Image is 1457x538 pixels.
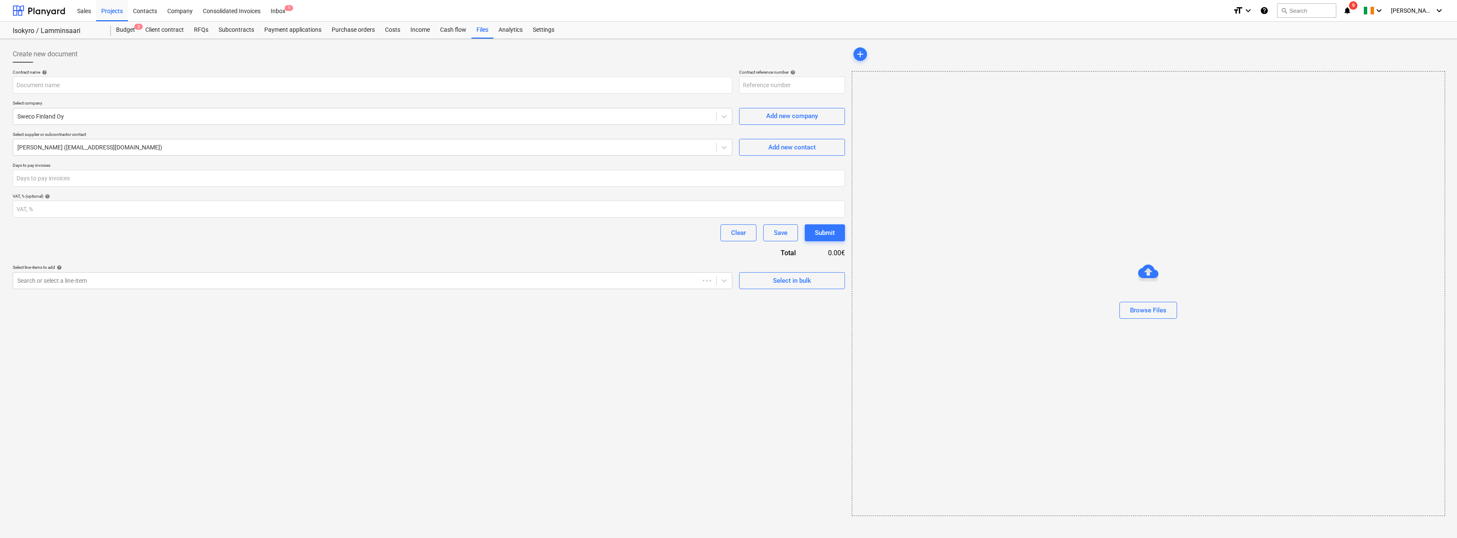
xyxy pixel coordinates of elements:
span: help [55,265,62,270]
a: Cash flow [435,22,471,39]
div: Clear [731,227,746,238]
input: Days to pay invoices [13,170,845,187]
span: add [855,49,865,59]
a: Client contract [140,22,189,39]
div: Isokyro / Lamminsaari [13,27,101,36]
div: Select in bulk [773,275,811,286]
button: Add new contact [739,139,845,156]
button: Add new company [739,108,845,125]
input: Document name [13,77,732,94]
span: help [40,70,47,75]
button: Save [763,224,798,241]
a: Settings [528,22,560,39]
div: Browse Files [1130,305,1166,316]
span: 2 [134,24,143,30]
div: Browse Files [852,71,1445,516]
a: Analytics [493,22,528,39]
a: Payment applications [259,22,327,39]
input: VAT, % [13,201,845,218]
div: Contract reference number [739,69,845,75]
div: Add new contact [768,142,816,153]
div: Total [735,248,809,258]
p: Days to pay invoices [13,163,845,170]
div: Contract name [13,69,732,75]
button: Clear [720,224,756,241]
a: RFQs [189,22,213,39]
div: Save [774,227,787,238]
a: Income [405,22,435,39]
span: help [43,194,50,199]
div: Add new company [766,110,818,121]
a: Costs [380,22,405,39]
div: Budget [111,22,140,39]
div: 0.00€ [809,248,845,258]
span: Create new document [13,49,78,59]
button: Submit [805,224,845,241]
input: Reference number [739,77,845,94]
a: Subcontracts [213,22,259,39]
span: 1 [285,5,293,11]
span: help [789,70,795,75]
div: Submit [815,227,835,238]
button: Select in bulk [739,272,845,289]
p: Select supplier or subcontractor contact [13,132,732,139]
div: VAT, % (optional) [13,193,845,199]
div: Select line-items to add [13,265,732,270]
a: Purchase orders [327,22,380,39]
a: Files [471,22,493,39]
p: Select company [13,100,732,108]
a: Budget2 [111,22,140,39]
button: Browse Files [1119,302,1177,319]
